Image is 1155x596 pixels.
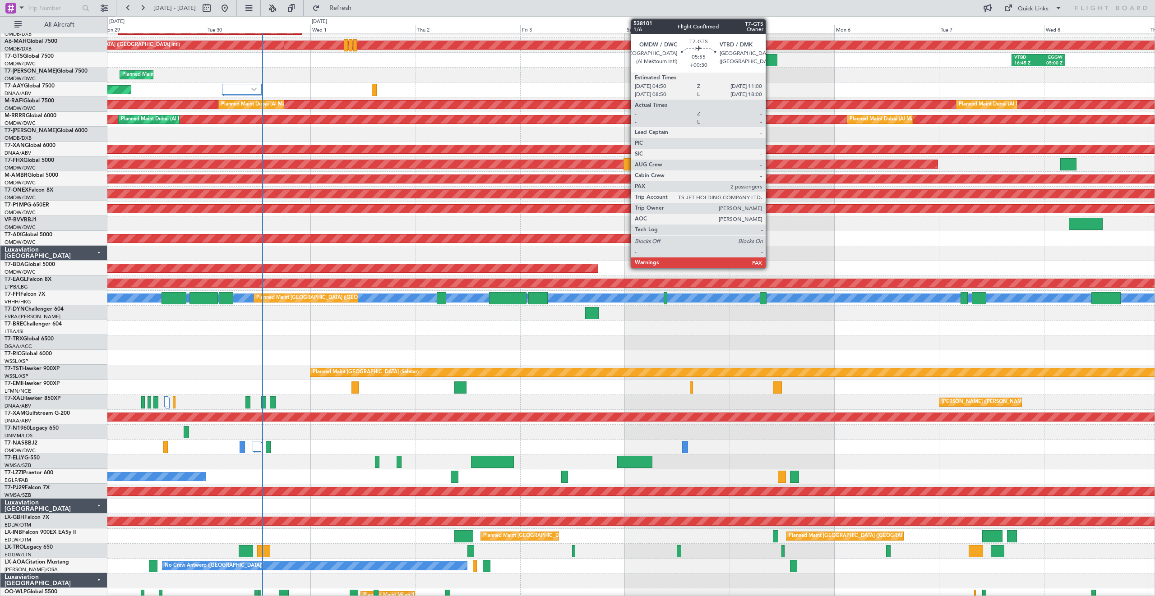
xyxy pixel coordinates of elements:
div: Planned Maint [GEOGRAPHIC_DATA] ([GEOGRAPHIC_DATA]) [256,291,398,305]
span: T7-EMI [5,381,22,386]
a: LX-INBFalcon 900EX EASy II [5,530,76,535]
span: T7-[PERSON_NAME] [5,128,57,133]
a: T7-BREChallenger 604 [5,321,62,327]
a: OMDW/DWC [5,209,36,216]
a: T7-XANGlobal 6000 [5,143,55,148]
div: Planned Maint Dubai (Al Maktoum Intl) [959,98,1048,111]
a: T7-N1960Legacy 650 [5,426,59,431]
a: T7-PJ29Falcon 7X [5,485,50,491]
a: T7-XALHawker 850XP [5,396,60,401]
div: 16:45 Z [1014,60,1038,67]
a: T7-ONEXFalcon 8X [5,188,53,193]
span: T7-N1960 [5,426,30,431]
span: OO-WLP [5,589,27,595]
span: LX-TRO [5,545,24,550]
a: T7-NASBBJ2 [5,440,37,446]
span: M-AMBR [5,173,28,178]
span: T7-XAL [5,396,23,401]
a: DNMM/LOS [5,432,32,439]
a: T7-AAYGlobal 7500 [5,83,55,89]
span: LX-INB [5,530,22,535]
a: OMDB/DXB [5,135,32,142]
div: Tue 30 [206,25,310,33]
span: T7-ONEX [5,188,28,193]
a: T7-XAMGulfstream G-200 [5,411,70,416]
a: LX-GBHFalcon 7X [5,515,49,520]
a: OMDW/DWC [5,179,36,186]
a: T7-AIXGlobal 5000 [5,232,52,238]
a: LFMN/NCE [5,388,31,394]
a: VP-BVVBBJ1 [5,217,37,223]
a: T7-BDAGlobal 5000 [5,262,55,267]
div: Planned Maint Dubai (Al Maktoum Intl) [850,113,938,126]
div: Fri 3 [520,25,625,33]
a: T7-[PERSON_NAME]Global 6000 [5,128,88,133]
span: VP-BVV [5,217,24,223]
a: [PERSON_NAME]/QSA [5,566,58,573]
a: VHHH/HKG [5,298,31,305]
div: Tue 7 [939,25,1044,33]
div: Planned Maint Dubai (Al Maktoum Intl) [221,98,310,111]
span: T7-NAS [5,440,24,446]
a: OMDW/DWC [5,75,36,82]
a: DNAA/ABV [5,90,31,97]
div: Planned Maint [GEOGRAPHIC_DATA] ([GEOGRAPHIC_DATA]) [789,529,931,543]
span: T7-ELLY [5,455,24,461]
span: [DATE] - [DATE] [153,4,196,12]
div: VTBD [1014,55,1038,61]
a: LTBA/ISL [5,328,25,335]
input: Trip Number [28,1,79,15]
div: Planned Maint [GEOGRAPHIC_DATA] [483,529,569,543]
a: OMDW/DWC [5,105,36,112]
a: T7-P1MPG-650ER [5,202,49,208]
span: LX-AOA [5,559,25,565]
a: EGGW/LTN [5,551,32,558]
a: DGAA/ACC [5,343,32,350]
a: WMSA/SZB [5,462,31,469]
div: Wed 1 [310,25,415,33]
span: T7-AIX [5,232,22,238]
a: EVRA/[PERSON_NAME] [5,313,60,320]
a: M-RRRRGlobal 6000 [5,113,56,119]
span: T7-P1MP [5,202,27,208]
span: T7-AAY [5,83,24,89]
a: T7-[PERSON_NAME]Global 7500 [5,69,88,74]
a: DNAA/ABV [5,403,31,409]
div: Wed 8 [1044,25,1149,33]
img: arrow-gray.svg [251,87,257,91]
a: T7-LZZIPraetor 600 [5,470,53,476]
div: Thu 2 [416,25,520,33]
span: T7-LZZI [5,470,23,476]
div: Planned Maint [GEOGRAPHIC_DATA] (Seletar) [313,366,419,379]
span: T7-EAGL [5,277,27,282]
span: LX-GBH [5,515,24,520]
a: OMDW/DWC [5,165,36,171]
a: OMDB/DXB [5,46,32,52]
div: [DATE] [109,18,125,26]
div: Planned Maint Dubai (Al Maktoum Intl) [122,68,211,82]
span: T7-XAM [5,411,25,416]
a: M-RAFIGlobal 7500 [5,98,54,104]
a: OMDW/DWC [5,269,36,275]
a: OMDW/DWC [5,239,36,246]
span: T7-TST [5,366,22,371]
span: All Aircraft [23,22,95,28]
a: EDLW/DTM [5,522,31,528]
div: [DATE] [312,18,327,26]
a: OMDW/DWC [5,120,36,127]
span: T7-XAN [5,143,25,148]
a: T7-GTSGlobal 7500 [5,54,54,59]
a: OMDW/DWC [5,60,36,67]
span: A6-MAH [5,39,27,44]
a: T7-EAGLFalcon 8X [5,277,51,282]
a: DNAA/ABV [5,417,31,424]
a: T7-TRXGlobal 6500 [5,336,54,342]
a: T7-DYNChallenger 604 [5,307,64,312]
span: T7-RIC [5,351,21,357]
div: 05:00 Z [1039,60,1063,67]
span: M-RAFI [5,98,23,104]
span: T7-FHX [5,158,23,163]
a: M-AMBRGlobal 5000 [5,173,58,178]
a: DNAA/ABV [5,150,31,156]
a: OMDW/DWC [5,447,36,454]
